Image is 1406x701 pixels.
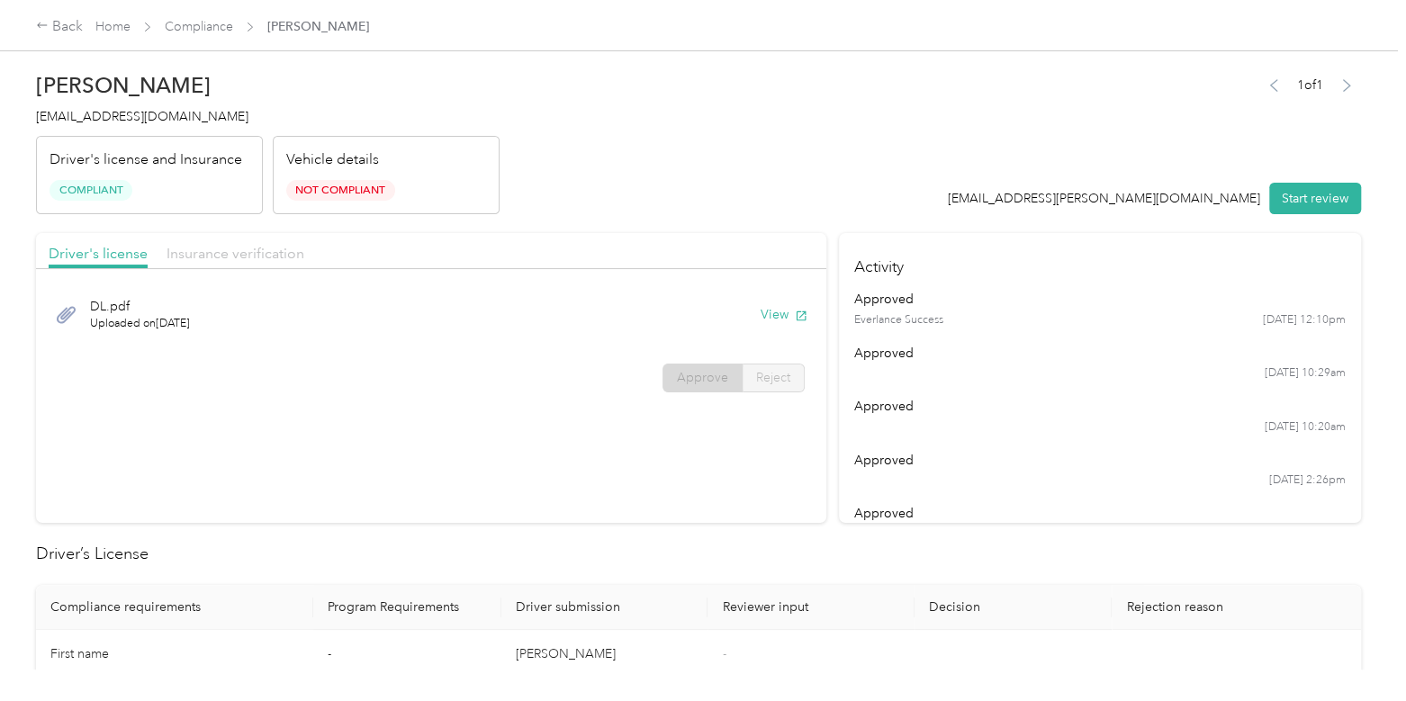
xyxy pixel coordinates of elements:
[95,19,131,34] a: Home
[948,189,1260,208] div: [EMAIL_ADDRESS][PERSON_NAME][DOMAIN_NAME]
[1265,365,1346,382] time: [DATE] 10:29am
[1269,183,1361,214] button: Start review
[854,312,943,328] span: Everlance Success
[1269,472,1346,489] time: [DATE] 2:26pm
[36,542,1361,566] h2: Driver’s License
[167,245,304,262] span: Insurance verification
[1263,312,1346,328] time: [DATE] 12:10pm
[267,17,369,36] span: [PERSON_NAME]
[36,585,313,630] th: Compliance requirements
[915,585,1112,630] th: Decision
[1297,76,1323,94] span: 1 of 1
[90,297,190,316] span: DL.pdf
[854,397,1345,416] div: approved
[501,585,708,630] th: Driver submission
[50,646,109,661] span: First name
[854,290,1345,309] div: approved
[286,149,379,171] p: Vehicle details
[1265,419,1346,436] time: [DATE] 10:20am
[1112,585,1361,630] th: Rejection reason
[854,504,1345,523] div: approved
[839,233,1361,290] h4: Activity
[36,630,313,679] td: First name
[708,585,915,630] th: Reviewer input
[165,19,233,34] a: Compliance
[756,370,790,385] span: Reject
[501,630,708,679] td: [PERSON_NAME]
[1305,600,1406,701] iframe: Everlance-gr Chat Button Frame
[50,180,132,201] span: Compliant
[722,646,726,661] span: -
[313,630,501,679] td: -
[90,316,190,332] span: Uploaded on [DATE]
[49,245,148,262] span: Driver's license
[677,370,728,385] span: Approve
[286,180,395,201] span: Not Compliant
[50,149,242,171] p: Driver's license and Insurance
[854,451,1345,470] div: approved
[313,585,501,630] th: Program Requirements
[36,73,500,98] h2: [PERSON_NAME]
[761,305,807,324] button: View
[854,344,1345,363] div: approved
[36,109,248,124] span: [EMAIL_ADDRESS][DOMAIN_NAME]
[36,16,83,38] div: Back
